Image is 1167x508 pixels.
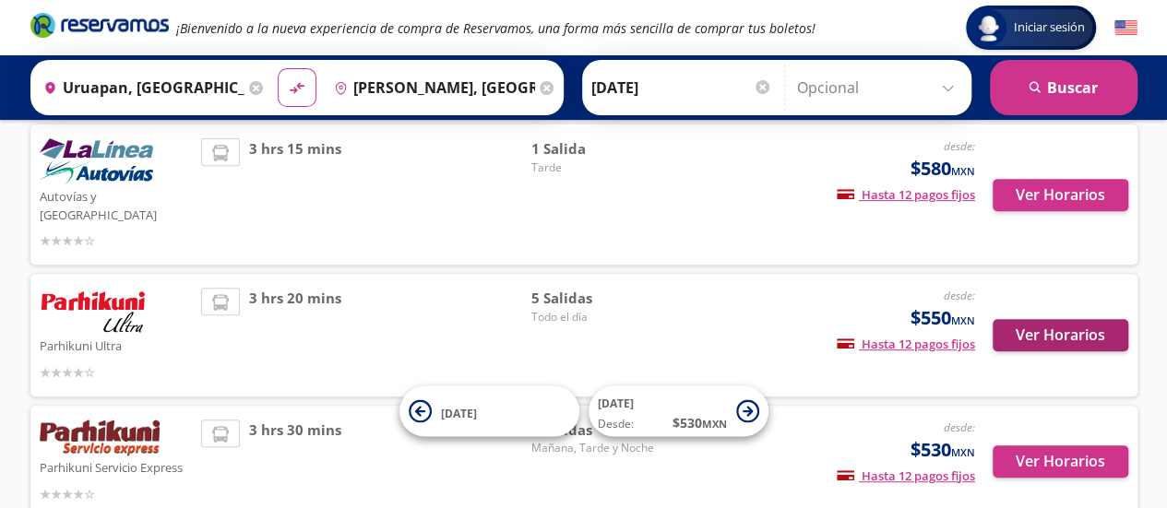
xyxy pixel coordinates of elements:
[944,138,975,154] em: desde:
[993,445,1128,478] button: Ver Horarios
[993,319,1128,351] button: Ver Horarios
[530,440,660,456] span: Mañana, Tarde y Noche
[702,417,727,431] small: MXN
[797,65,962,111] input: Opcional
[530,309,660,325] span: Todo el día
[36,65,244,111] input: Buscar Origen
[40,455,193,478] p: Parhikuni Servicio Express
[911,304,975,332] span: $550
[30,11,169,44] a: Brand Logo
[673,413,727,432] span: $ 530
[944,419,975,435] em: desde:
[530,288,660,309] span: 5 Salidas
[951,445,975,459] small: MXN
[40,419,160,456] img: Parhikuni Servicio Express
[40,184,193,224] p: Autovías y [GEOGRAPHIC_DATA]
[951,313,975,327] small: MXN
[30,11,169,39] i: Brand Logo
[249,138,341,251] span: 3 hrs 15 mins
[40,334,193,356] p: Parhikuni Ultra
[837,467,975,484] span: Hasta 12 pagos fijos
[40,138,153,184] img: Autovías y La Línea
[911,155,975,183] span: $580
[441,405,477,420] span: [DATE]
[951,164,975,178] small: MXN
[993,179,1128,211] button: Ver Horarios
[530,138,660,159] span: 1 Salida
[589,386,768,437] button: [DATE]Desde:$530MXN
[1006,18,1092,37] span: Iniciar sesión
[990,60,1137,115] button: Buscar
[837,336,975,352] span: Hasta 12 pagos fijos
[399,386,579,437] button: [DATE]
[1114,17,1137,40] button: English
[327,65,535,111] input: Buscar Destino
[598,416,634,432] span: Desde:
[176,19,816,37] em: ¡Bienvenido a la nueva experiencia de compra de Reservamos, una forma más sencilla de comprar tus...
[249,419,341,504] span: 3 hrs 30 mins
[40,288,147,334] img: Parhikuni Ultra
[249,288,341,383] span: 3 hrs 20 mins
[911,436,975,464] span: $530
[591,65,772,111] input: Elegir Fecha
[944,288,975,303] em: desde:
[598,396,634,411] span: [DATE]
[530,159,660,176] span: Tarde
[837,186,975,203] span: Hasta 12 pagos fijos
